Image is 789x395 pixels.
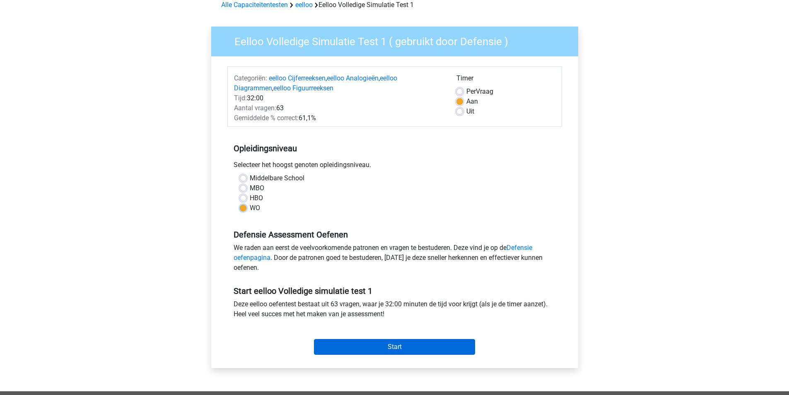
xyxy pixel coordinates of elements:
span: Gemiddelde % correct: [234,114,299,122]
label: Middelbare School [250,173,304,183]
a: Alle Capaciteitentesten [221,1,288,9]
label: Aan [466,97,478,107]
a: eelloo Cijferreeksen [269,74,326,82]
label: Uit [466,107,474,116]
div: Selecteer het hoogst genoten opleidingsniveau. [227,160,562,173]
h5: Opleidingsniveau [234,140,556,157]
label: MBO [250,183,264,193]
div: Deze eelloo oefentest bestaat uit 63 vragen, waar je 32:00 minuten de tijd voor krijgt (als je de... [227,299,562,322]
input: Start [314,339,475,355]
div: , , , [228,73,450,93]
a: eelloo Analogieën [327,74,379,82]
span: Tijd: [234,94,247,102]
a: eelloo [295,1,313,9]
div: Timer [456,73,555,87]
label: Vraag [466,87,493,97]
a: eelloo Figuurreeksen [273,84,333,92]
div: 63 [228,103,450,113]
span: Per [466,87,476,95]
h3: Eelloo Volledige Simulatie Test 1 ( gebruikt door Defensie ) [224,32,572,48]
h5: Defensie Assessment Oefenen [234,230,556,240]
div: 32:00 [228,93,450,103]
label: WO [250,203,260,213]
span: Categoriën: [234,74,267,82]
label: HBO [250,193,263,203]
h5: Start eelloo Volledige simulatie test 1 [234,286,556,296]
div: 61,1% [228,113,450,123]
div: We raden aan eerst de veelvoorkomende patronen en vragen te bestuderen. Deze vind je op de . Door... [227,243,562,276]
span: Aantal vragen: [234,104,276,112]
